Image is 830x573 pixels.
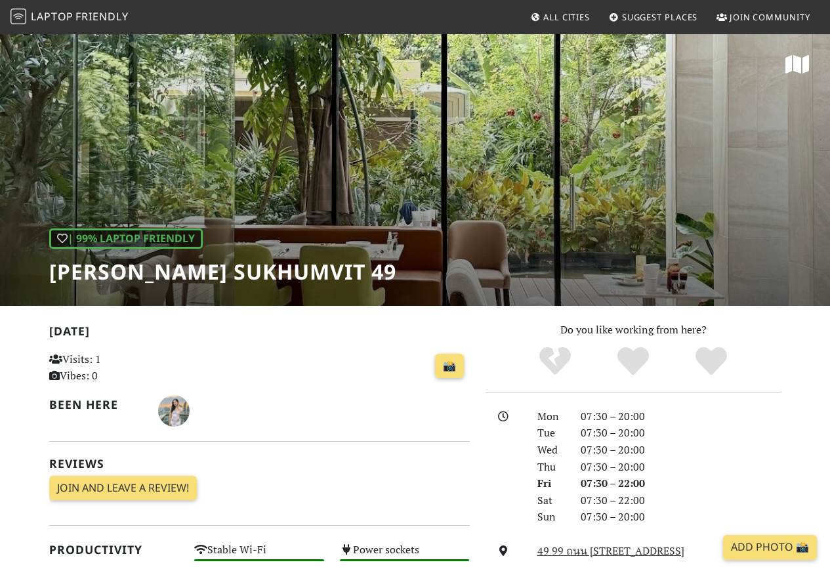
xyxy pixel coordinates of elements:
[573,492,789,509] div: 07:30 – 22:00
[529,475,573,492] div: Fri
[49,476,197,501] a: Join and leave a review!
[573,408,789,425] div: 07:30 – 20:00
[332,540,478,572] div: Power sockets
[186,540,332,572] div: Stable Wi-Fi
[543,11,590,23] span: All Cities
[529,459,573,476] div: Thu
[49,543,179,557] h2: Productivity
[573,509,789,526] div: 07:30 – 20:00
[711,5,816,29] a: Join Community
[594,345,673,378] div: Yes
[10,9,26,24] img: LaptopFriendly
[537,543,684,558] a: 49 99 ถนน [STREET_ADDRESS]
[10,6,129,29] a: LaptopFriendly LaptopFriendly
[525,5,595,29] a: All Cities
[529,509,573,526] div: Sun
[435,354,464,379] a: 📸
[158,395,190,427] img: 6685-chatchada.jpg
[730,11,810,23] span: Join Community
[49,398,142,412] h2: Been here
[486,322,781,339] p: Do you like working from here?
[516,345,594,378] div: No
[49,351,179,385] p: Visits: 1 Vibes: 0
[75,9,128,24] span: Friendly
[529,408,573,425] div: Mon
[49,324,470,343] h2: [DATE]
[529,492,573,509] div: Sat
[573,425,789,442] div: 07:30 – 20:00
[158,402,190,417] span: Chatchada Temsri
[49,457,470,471] h2: Reviews
[31,9,73,24] span: Laptop
[672,345,750,378] div: Definitely!
[723,535,817,560] a: Add Photo 📸
[529,425,573,442] div: Tue
[49,259,396,284] h1: [PERSON_NAME] Sukhumvit 49
[49,228,203,249] div: | 99% Laptop Friendly
[573,475,789,492] div: 07:30 – 22:00
[604,5,703,29] a: Suggest Places
[573,459,789,476] div: 07:30 – 20:00
[529,442,573,459] div: Wed
[622,11,698,23] span: Suggest Places
[573,442,789,459] div: 07:30 – 20:00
